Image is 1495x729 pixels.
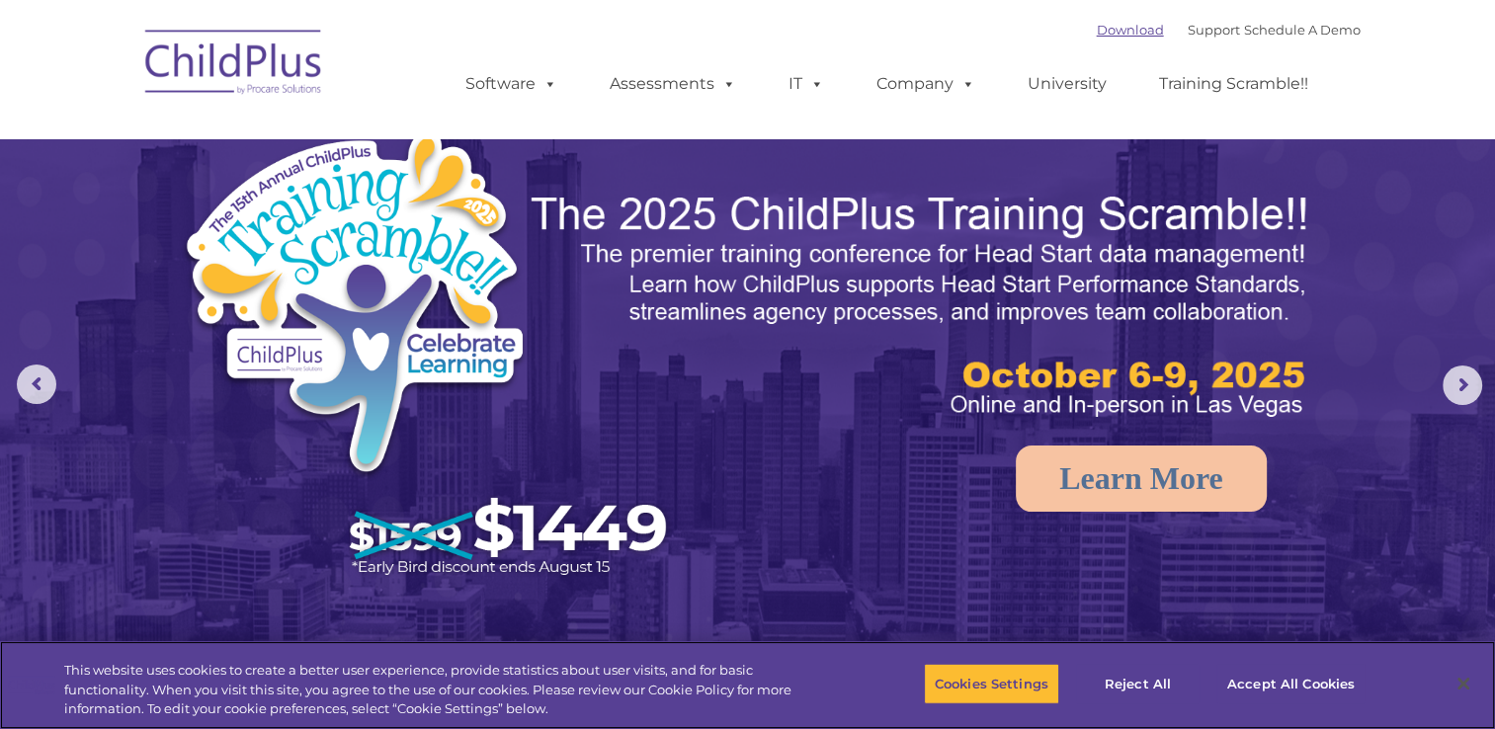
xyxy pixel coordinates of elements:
[275,211,359,226] span: Phone number
[1244,22,1361,38] a: Schedule A Demo
[1216,663,1366,704] button: Accept All Cookies
[1097,22,1164,38] a: Download
[1008,64,1126,104] a: University
[1139,64,1328,104] a: Training Scramble!!
[1076,663,1200,704] button: Reject All
[769,64,844,104] a: IT
[135,16,333,115] img: ChildPlus by Procare Solutions
[857,64,995,104] a: Company
[275,130,335,145] span: Last name
[1442,662,1485,705] button: Close
[1188,22,1240,38] a: Support
[1016,445,1267,512] a: Learn More
[924,663,1059,704] button: Cookies Settings
[1097,22,1361,38] font: |
[64,661,822,719] div: This website uses cookies to create a better user experience, provide statistics about user visit...
[590,64,756,104] a: Assessments
[446,64,577,104] a: Software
